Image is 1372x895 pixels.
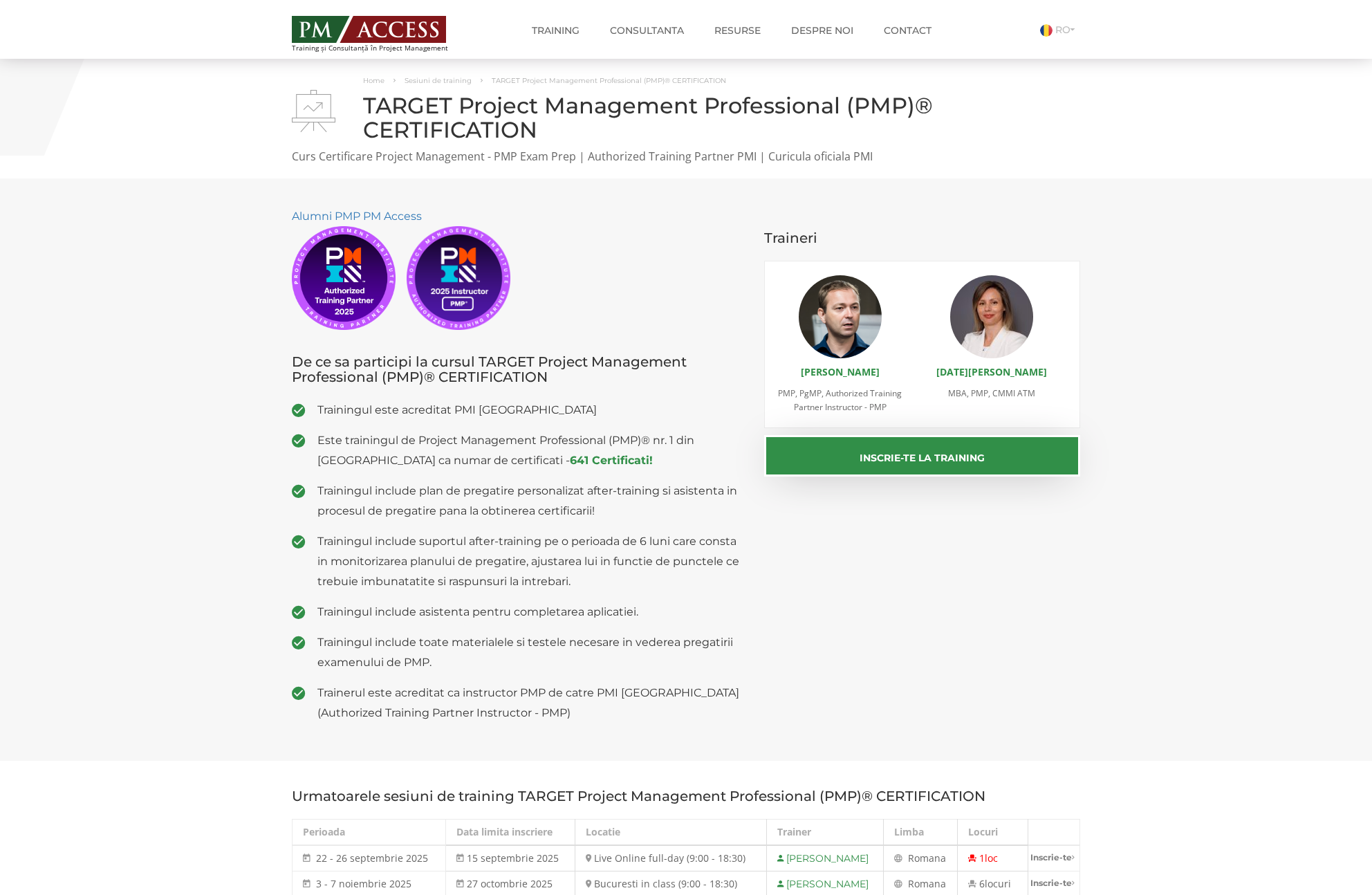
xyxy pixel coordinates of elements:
[600,17,694,44] a: Consultanta
[317,602,743,622] span: Trainingul include asistenta pentru completarea aplicatiei.
[363,76,384,85] a: Home
[317,531,743,591] span: Trainingul include suportul after-training pe o perioada de 6 luni care consta in monitorizarea p...
[446,845,575,871] td: 15 septembrie 2025
[292,93,1080,142] h1: TARGET Project Management Professional (PMP)® CERTIFICATION
[1040,24,1080,36] a: RO
[492,76,726,85] span: TARGET Project Management Professional (PMP)® CERTIFICATION
[317,683,743,723] span: Trainerul este acreditat ca instructor PMP de catre PMI [GEOGRAPHIC_DATA] (Authorized Training Pa...
[521,17,590,44] a: Training
[1040,24,1053,37] img: Romana
[292,90,335,132] img: TARGET Project Management Professional (PMP)® CERTIFICATION
[985,851,998,865] span: loc
[1028,871,1079,894] a: Inscrie-te
[873,17,942,44] a: Contact
[292,149,1080,165] p: Curs Certificare Project Management - PMP Exam Prep | Authorized Training Partner PMI | Curicula ...
[317,400,743,420] span: Trainingul este acreditat PMI [GEOGRAPHIC_DATA]
[936,365,1047,378] a: [DATE][PERSON_NAME]
[766,845,883,871] td: [PERSON_NAME]
[316,851,428,865] span: 22 - 26 septembrie 2025
[985,877,1011,890] span: locuri
[292,16,446,43] img: PM ACCESS - Echipa traineri si consultanti certificati PMP: Narciss Popescu, Mihai Olaru, Monica ...
[764,230,1081,246] h3: Traineri
[293,820,446,846] th: Perioada
[292,12,474,52] a: Training și Consultanță în Project Management
[908,851,920,865] span: Ro
[575,820,766,846] th: Locatie
[883,820,957,846] th: Limba
[766,820,883,846] th: Trainer
[764,435,1081,477] button: Inscrie-te la training
[778,387,902,413] span: PMP, PgMP, Authorized Training Partner Instructor - PMP
[317,430,743,470] span: Este trainingul de Project Management Professional (PMP)® nr. 1 din [GEOGRAPHIC_DATA] ca numar de...
[446,820,575,846] th: Data limita inscriere
[292,788,1080,804] h3: Urmatoarele sesiuni de training TARGET Project Management Professional (PMP)® CERTIFICATION
[781,17,864,44] a: Despre noi
[958,820,1028,846] th: Locuri
[920,851,946,865] span: mana
[908,877,920,890] span: Ro
[958,845,1028,871] td: 1
[317,481,743,521] span: Trainingul include plan de pregatire personalizat after-training si asistenta in procesul de preg...
[575,845,766,871] td: Live Online full-day (9:00 - 18:30)
[704,17,771,44] a: Resurse
[801,365,880,378] a: [PERSON_NAME]
[948,387,1035,399] span: MBA, PMP, CMMI ATM
[292,44,474,52] span: Training și Consultanță în Project Management
[570,454,653,467] a: 641 Certificati!
[1028,846,1079,869] a: Inscrie-te
[292,210,422,223] a: Alumni PMP PM Access
[317,632,743,672] span: Trainingul include toate materialele si testele necesare in vederea pregatirii examenului de PMP.
[405,76,472,85] a: Sesiuni de training
[920,877,946,890] span: mana
[292,354,743,385] h3: De ce sa participi la cursul TARGET Project Management Professional (PMP)® CERTIFICATION
[316,877,411,890] span: 3 - 7 noiembrie 2025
